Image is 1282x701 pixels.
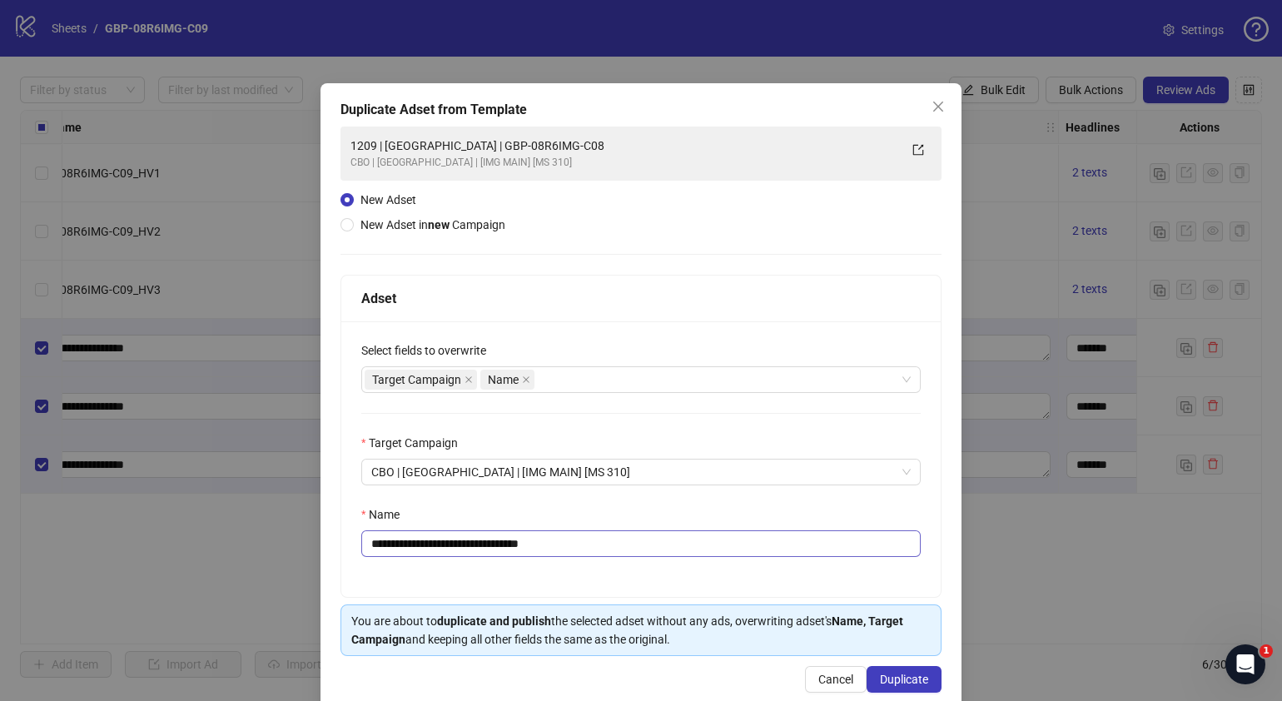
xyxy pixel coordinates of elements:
[361,505,410,524] label: Name
[912,144,924,156] span: export
[361,530,921,557] input: Name
[351,612,931,649] div: You are about to the selected adset without any ads, overwriting adset's and keeping all other fi...
[867,666,942,693] button: Duplicate
[371,460,911,485] span: CBO | USA | [IMG MAIN] [MS 310]
[365,370,477,390] span: Target Campaign
[361,288,921,309] div: Adset
[437,614,551,628] strong: duplicate and publish
[340,100,942,120] div: Duplicate Adset from Template
[1225,644,1265,684] iframe: Intercom live chat
[428,218,450,231] strong: new
[1260,644,1273,658] span: 1
[360,218,505,231] span: New Adset in Campaign
[522,375,530,384] span: close
[372,370,461,389] span: Target Campaign
[480,370,534,390] span: Name
[932,100,945,113] span: close
[361,434,469,452] label: Target Campaign
[350,137,898,155] div: 1209 | [GEOGRAPHIC_DATA] | GBP-08R6IMG-C08
[465,375,473,384] span: close
[805,666,867,693] button: Cancel
[925,93,952,120] button: Close
[488,370,519,389] span: Name
[880,673,928,686] span: Duplicate
[351,614,903,646] strong: Name, Target Campaign
[361,341,497,360] label: Select fields to overwrite
[818,673,853,686] span: Cancel
[350,155,898,171] div: CBO | [GEOGRAPHIC_DATA] | [IMG MAIN] [MS 310]
[360,193,416,206] span: New Adset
